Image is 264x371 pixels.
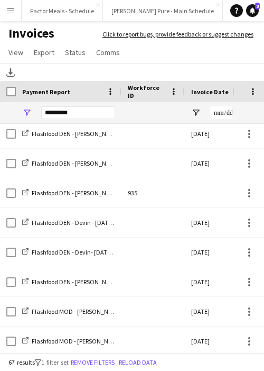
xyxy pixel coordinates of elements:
a: View [4,46,27,59]
span: Invoice Date [191,88,229,96]
a: Flashfood DEN - [PERSON_NAME] - [DATE] - [DATE] [22,189,165,197]
span: Flashfood DEN - [PERSON_NAME] Expense- [PERSON_NAME] - [DATE] [32,278,213,286]
button: [PERSON_NAME] Pure - Main Schedule [103,1,223,21]
span: Flashfood MOD - [PERSON_NAME]- [DATE] [32,307,144,315]
span: Flashfood DEN - [PERSON_NAME] - [DATE] - [DATE] [32,159,165,167]
button: Reload data [117,357,159,368]
a: Status [61,46,90,59]
button: Factor Meals - Schedule [22,1,103,21]
span: Flashfood DEN - Devin- [DATE] - [DATE] [32,248,135,256]
span: Payment Report [22,88,70,96]
a: Export [30,46,59,59]
span: Flashfood DEN - [PERSON_NAME] - [DATE] -[DATE] [32,130,164,138]
a: Flashfood DEN - [PERSON_NAME] - [DATE] -[DATE] [22,130,164,138]
button: Open Filter Menu [191,108,201,117]
app-action-btn: Download [4,66,17,79]
a: Flashfood DEN - [PERSON_NAME] - [DATE] - [DATE] [22,159,165,167]
span: 1 filter set [41,358,69,366]
span: Workforce ID [128,84,166,99]
a: Flashfood DEN - Devin - [DATE] - [DATE] [22,219,136,227]
span: Comms [96,48,120,57]
a: Comms [92,46,124,59]
input: Payment Report Filter Input [41,106,115,119]
span: Flashfood DEN - Devin - [DATE] - [DATE] [32,219,136,227]
div: 935 [121,178,185,207]
span: Export [34,48,54,57]
a: Click to report bugs, provide feedback or suggest changes [102,30,253,39]
button: Remove filters [69,357,117,368]
span: View [8,48,23,57]
span: Flashfood DEN - [PERSON_NAME] - [DATE] - [DATE] [32,189,165,197]
a: Flashfood DEN - Devin- [DATE] - [DATE] [22,248,135,256]
button: Open Filter Menu [22,108,32,117]
span: Flashfood MOD - [PERSON_NAME] - [DATE] [32,337,145,345]
span: Status [65,48,86,57]
span: 9 [255,3,260,10]
a: Flashfood DEN - [PERSON_NAME] Expense- [PERSON_NAME] - [DATE] [22,278,213,286]
a: Flashfood MOD - [PERSON_NAME]- [DATE] [22,307,144,315]
a: Flashfood MOD - [PERSON_NAME] - [DATE] [22,337,145,345]
a: 9 [246,4,259,17]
